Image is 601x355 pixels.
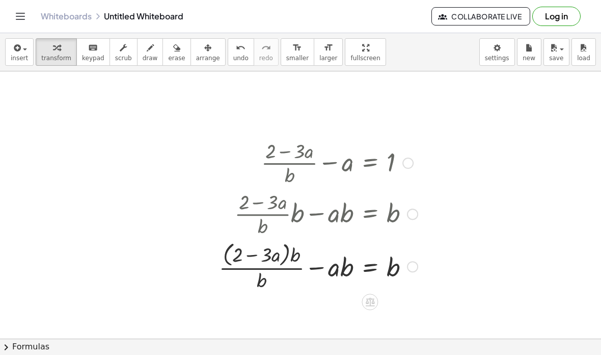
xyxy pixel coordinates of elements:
button: Toggle navigation [12,8,29,24]
button: arrange [190,38,226,66]
button: format_sizelarger [314,38,343,66]
button: keyboardkeypad [76,38,110,66]
span: save [549,55,563,62]
span: scrub [115,55,132,62]
span: Collaborate Live [440,12,522,21]
span: transform [41,55,71,62]
button: draw [137,38,163,66]
button: undoundo [228,38,254,66]
button: new [517,38,541,66]
span: arrange [196,55,220,62]
a: Whiteboards [41,11,92,21]
i: keyboard [88,42,98,54]
button: settings [479,38,515,66]
span: insert [11,55,28,62]
i: format_size [292,42,302,54]
button: erase [162,38,190,66]
button: transform [36,38,77,66]
span: draw [143,55,158,62]
span: redo [259,55,273,62]
button: redoredo [254,38,279,66]
span: fullscreen [350,55,380,62]
span: new [523,55,535,62]
span: load [577,55,590,62]
span: smaller [286,55,309,62]
i: redo [261,42,271,54]
button: load [571,38,596,66]
button: Collaborate Live [431,7,530,26]
div: Apply the same math to both sides of the equation [362,294,378,310]
button: save [543,38,569,66]
button: fullscreen [345,38,386,66]
span: undo [233,55,249,62]
button: format_sizesmaller [281,38,314,66]
span: settings [485,55,509,62]
i: undo [236,42,245,54]
button: Log in [532,7,581,26]
i: format_size [323,42,333,54]
span: erase [168,55,185,62]
button: insert [5,38,34,66]
button: scrub [110,38,138,66]
span: keypad [82,55,104,62]
span: larger [319,55,337,62]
